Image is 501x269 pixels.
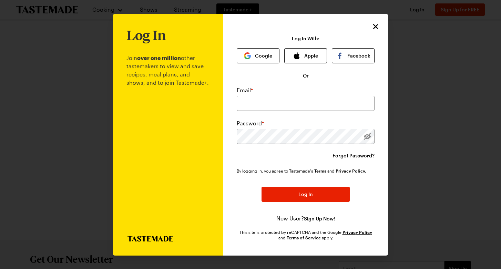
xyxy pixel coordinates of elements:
p: Log In With: [292,36,319,41]
button: Facebook [332,48,375,63]
h1: Log In [126,28,166,43]
a: Tastemade Privacy Policy [336,168,366,174]
a: Google Privacy Policy [342,229,372,235]
button: Forgot Password? [333,152,375,159]
button: Log In [262,187,350,202]
b: over one million [137,54,181,61]
button: Google [237,48,279,63]
button: Close [371,22,380,31]
button: Sign Up Now! [304,215,335,222]
div: This site is protected by reCAPTCHA and the Google and apply. [237,229,375,240]
div: By logging in, you agree to Tastemade's and [237,167,369,174]
a: Tastemade Terms of Service [314,168,326,174]
span: Log In [298,191,313,198]
span: New User? [276,215,304,221]
span: Or [303,72,309,79]
label: Email [237,86,253,94]
label: Password [237,119,264,127]
p: Join other tastemakers to view and save recipes, meal plans, and shows, and to join Tastemade+. [126,43,209,236]
a: Google Terms of Service [287,235,321,240]
button: Apple [284,48,327,63]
